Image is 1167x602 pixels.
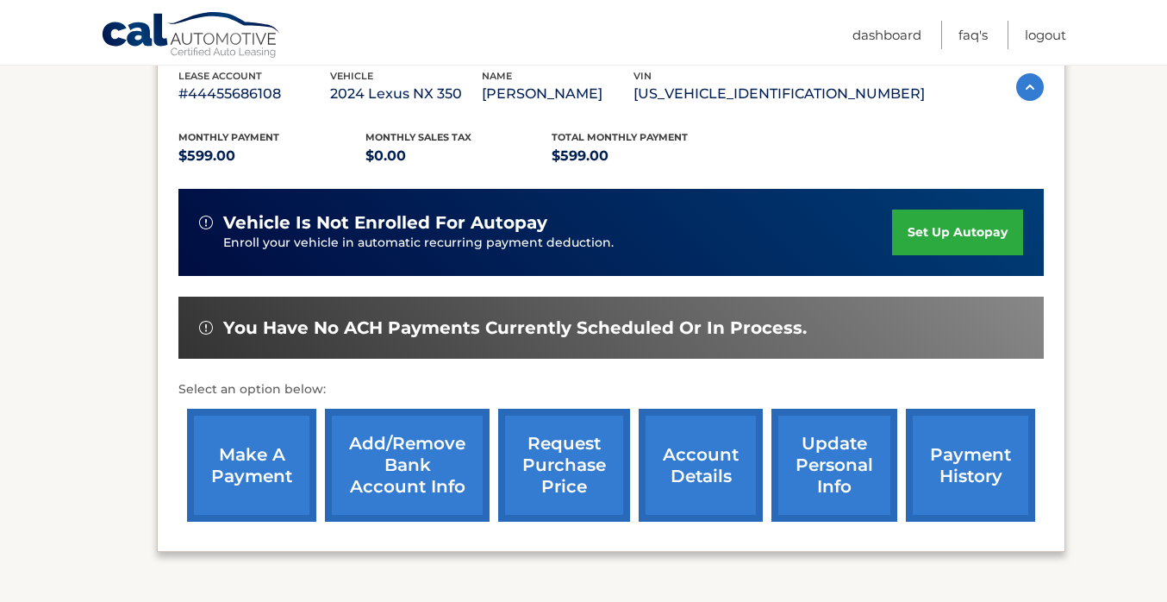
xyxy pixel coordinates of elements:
a: request purchase price [498,409,630,522]
p: #44455686108 [178,82,330,106]
p: Enroll your vehicle in automatic recurring payment deduction. [223,234,892,253]
span: vehicle [330,70,373,82]
p: $599.00 [552,144,739,168]
a: set up autopay [892,210,1023,255]
a: payment history [906,409,1035,522]
a: update personal info [771,409,897,522]
img: accordion-active.svg [1016,73,1044,101]
span: Total Monthly Payment [552,131,688,143]
span: Monthly Payment [178,131,279,143]
span: lease account [178,70,262,82]
p: 2024 Lexus NX 350 [330,82,482,106]
img: alert-white.svg [199,321,213,335]
a: Dashboard [852,21,921,49]
a: account details [639,409,763,522]
p: $0.00 [365,144,552,168]
span: Monthly sales Tax [365,131,471,143]
img: alert-white.svg [199,216,213,229]
span: name [482,70,512,82]
a: FAQ's [958,21,988,49]
span: vin [633,70,652,82]
p: [US_VEHICLE_IDENTIFICATION_NUMBER] [633,82,925,106]
span: You have no ACH payments currently scheduled or in process. [223,317,807,339]
span: vehicle is not enrolled for autopay [223,212,547,234]
a: Logout [1025,21,1066,49]
p: [PERSON_NAME] [482,82,633,106]
a: Add/Remove bank account info [325,409,490,522]
p: $599.00 [178,144,365,168]
a: Cal Automotive [101,11,282,61]
a: make a payment [187,409,316,522]
p: Select an option below: [178,379,1044,400]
